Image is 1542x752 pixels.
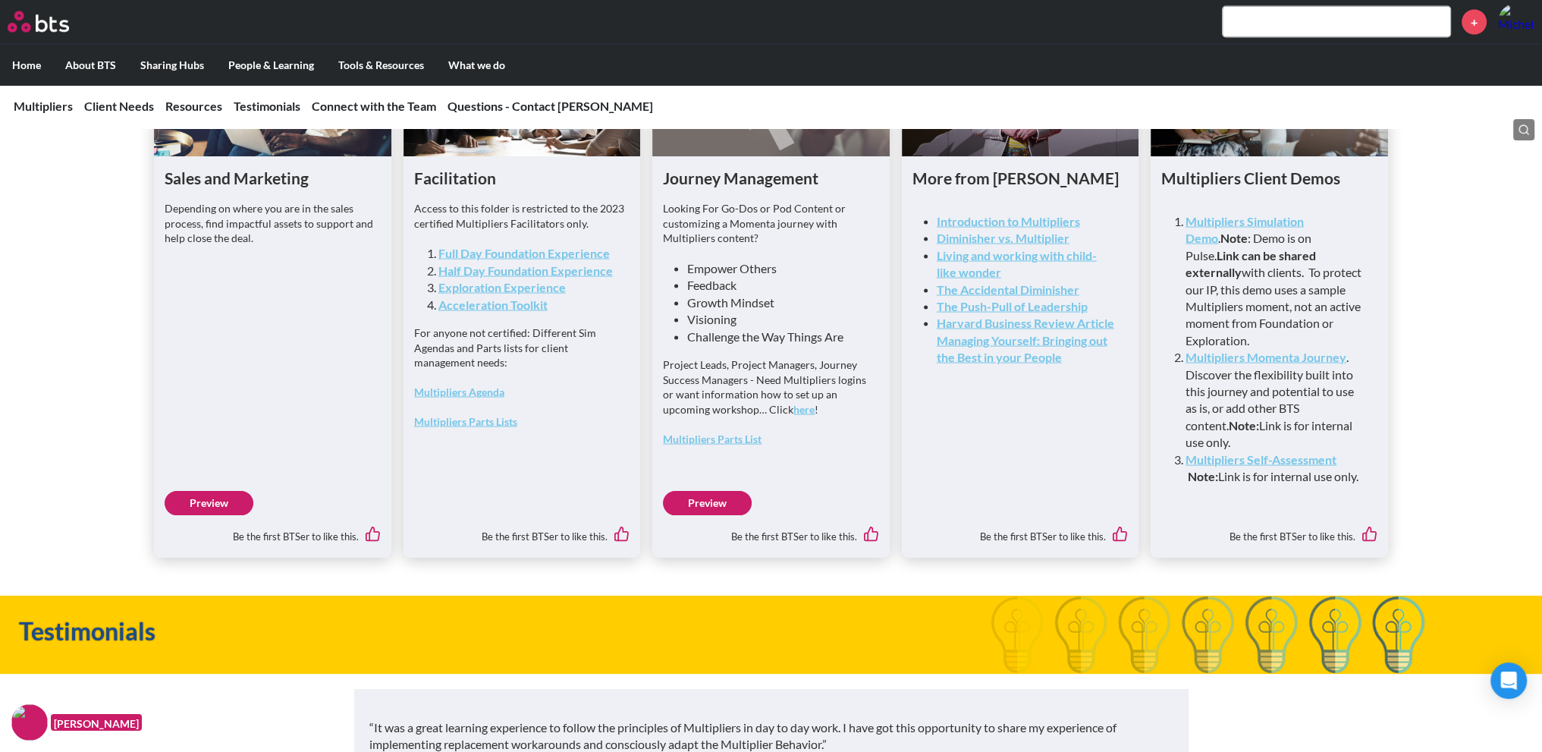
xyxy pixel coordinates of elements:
a: Preview [165,491,253,515]
a: Multipliers Agenda [414,385,504,398]
figcaption: [PERSON_NAME] [51,714,142,732]
li: Growth Mindset [687,294,866,311]
div: Be the first BTSer to like this. [1161,515,1377,547]
h1: Journey Management [663,167,878,189]
label: Sharing Hubs [128,46,216,85]
p: Project Leads, Project Managers, Journey Success Managers - Need Multipliers logins or want infor... [663,357,878,417]
h1: Testimonials [19,615,1072,649]
strong: Note [1220,231,1248,245]
div: Be the first BTSer to like this. [663,515,878,547]
a: Diminisher vs. Multiplier [937,231,1069,245]
label: About BTS [53,46,128,85]
label: People & Learning [216,46,326,85]
a: Go home [8,11,97,33]
div: Be the first BTSer to like this. [414,515,630,547]
label: What we do [436,46,517,85]
h1: Sales and Marketing [165,167,380,189]
a: Connect with the Team [312,99,436,113]
img: F [11,704,48,741]
a: Multipliers Simulation Demo [1186,214,1304,245]
li: Visioning [687,311,866,328]
h1: Multipliers Client Demos [1161,167,1377,189]
a: Multipliers Momenta Journey [1186,350,1346,364]
a: Questions - Contact [PERSON_NAME] [448,99,653,113]
li: Challenge the Way Things Are [687,329,866,345]
a: The Accidental Diminisher [937,282,1079,297]
p: Access to this folder is restricted to the 2023 certified Multipliers Facilitators only. [414,201,630,231]
div: Be the first BTSer to like this. [912,515,1128,547]
a: Half Day Foundation Experience [438,263,613,278]
a: Harvard Business Review Article Managing Yourself: Bringing out the Best in your People [937,316,1114,364]
li: Link is for internal use only. [1186,452,1365,486]
a: Preview [663,491,752,515]
div: Open Intercom Messenger [1490,662,1527,699]
a: The Push-Pull of Leadership [937,299,1088,313]
a: Multipliers [14,99,73,113]
a: Testimonials [234,99,300,113]
p: Depending on where you are in the sales process, find impactful assets to support and help close ... [165,201,380,246]
a: Client Needs [84,99,154,113]
p: For anyone not certified: Different Sim Agendas and Parts lists for client management needs: [414,326,630,370]
img: BTS Logo [8,11,69,33]
img: Michelle Couch [1498,4,1534,40]
a: Full Day Foundation Experience [438,246,610,260]
li: Feedback [687,277,866,294]
h1: Facilitation [414,167,630,189]
li: . : Demo is on Pulse. with clients. To protect our IP, this demo uses a sample Multipliers moment... [1186,213,1365,349]
a: Acceleration Toolkit [438,297,548,312]
label: Tools & Resources [326,46,436,85]
a: Multipliers Parts List [663,433,762,445]
a: here [793,403,815,416]
a: Exploration Experience [438,280,566,294]
a: Profile [1498,4,1534,40]
p: Looking For Go-Dos or Pod Content or customizing a Momenta journey with Multipliers content? [663,201,878,246]
a: + [1462,10,1487,35]
strong: Link can be shared externally [1186,248,1316,279]
a: Resources [165,99,222,113]
strong: Note: [1229,418,1259,433]
h1: More from [PERSON_NAME] [912,167,1128,189]
li: . Discover the flexibility built into this journey and potential to use as is, or add other BTS c... [1186,349,1365,451]
a: Introduction to Multipliers [937,214,1080,228]
li: Empower Others [687,260,866,277]
a: Multipliers Parts Lists [414,415,517,428]
a: Living and working with child-like wonder [937,248,1097,279]
a: Multipliers Self-Assessment [1186,452,1336,467]
div: Be the first BTSer to like this. [165,515,380,547]
strong: Note: [1188,469,1218,483]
